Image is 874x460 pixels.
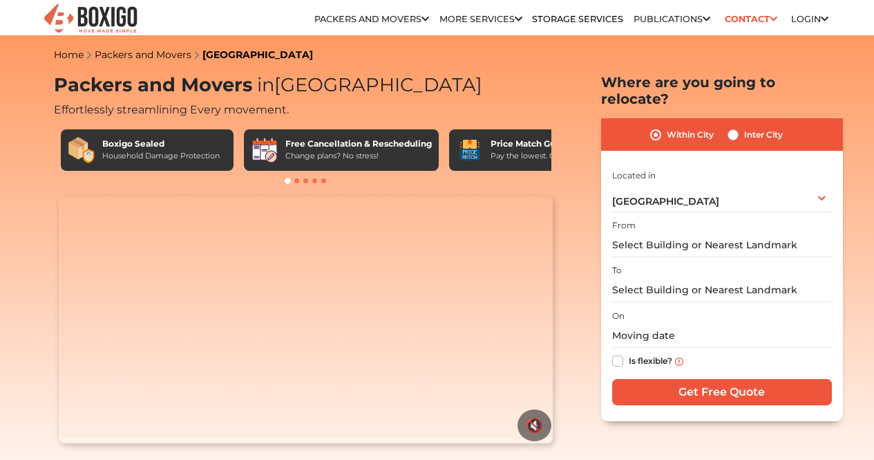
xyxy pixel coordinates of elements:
[252,73,482,96] span: [GEOGRAPHIC_DATA]
[612,264,622,277] label: To
[629,353,672,367] label: Is flexible?
[612,219,636,232] label: From
[491,138,596,150] div: Price Match Guarantee
[68,136,95,164] img: Boxigo Sealed
[251,136,278,164] img: Free Cancellation & Rescheduling
[95,48,191,61] a: Packers and Movers
[720,8,781,30] a: Contact
[54,103,289,116] span: Effortlessly streamlining Every movement.
[102,138,220,150] div: Boxigo Sealed
[675,358,683,366] img: info
[54,74,558,97] h1: Packers and Movers
[601,74,843,107] h2: Where are you going to relocate?
[612,195,719,208] span: [GEOGRAPHIC_DATA]
[517,410,551,441] button: 🔇
[285,138,432,150] div: Free Cancellation & Rescheduling
[314,14,429,24] a: Packers and Movers
[54,48,84,61] a: Home
[612,324,832,348] input: Moving date
[744,127,783,143] label: Inter City
[612,233,832,257] input: Select Building or Nearest Landmark
[634,14,710,24] a: Publications
[257,73,274,96] span: in
[285,150,432,162] div: Change plans? No stress!
[202,48,313,61] a: [GEOGRAPHIC_DATA]
[612,310,625,322] label: On
[42,2,139,36] img: Boxigo
[612,379,832,405] input: Get Free Quote
[59,196,553,444] video: Your browser does not support the video tag.
[612,278,832,302] input: Select Building or Nearest Landmark
[532,14,623,24] a: Storage Services
[456,136,484,164] img: Price Match Guarantee
[612,169,656,182] label: Located in
[791,14,828,24] a: Login
[102,150,220,162] div: Household Damage Protection
[439,14,522,24] a: More services
[491,150,596,162] div: Pay the lowest. Guaranteed!
[667,127,714,143] label: Within City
